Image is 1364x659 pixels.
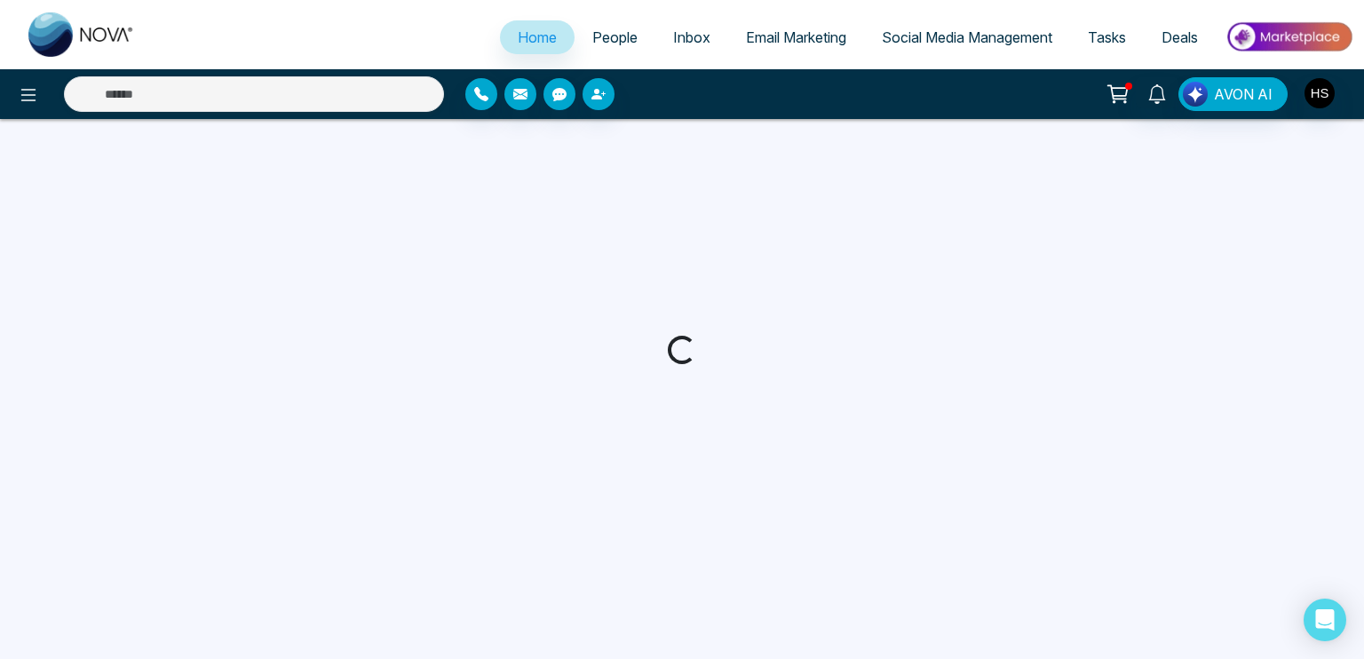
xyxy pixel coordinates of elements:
a: Deals [1144,20,1216,54]
span: Tasks [1088,28,1126,46]
span: Social Media Management [882,28,1052,46]
button: AVON AI [1178,77,1288,111]
a: People [575,20,655,54]
img: Market-place.gif [1225,17,1353,57]
img: Nova CRM Logo [28,12,135,57]
a: Social Media Management [864,20,1070,54]
span: Email Marketing [746,28,846,46]
span: People [592,28,638,46]
div: Open Intercom Messenger [1304,599,1346,641]
span: AVON AI [1214,83,1273,105]
a: Home [500,20,575,54]
span: Home [518,28,557,46]
span: Deals [1162,28,1198,46]
a: Email Marketing [728,20,864,54]
span: Inbox [673,28,710,46]
a: Tasks [1070,20,1144,54]
img: Lead Flow [1183,82,1208,107]
img: User Avatar [1305,78,1335,108]
a: Inbox [655,20,728,54]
